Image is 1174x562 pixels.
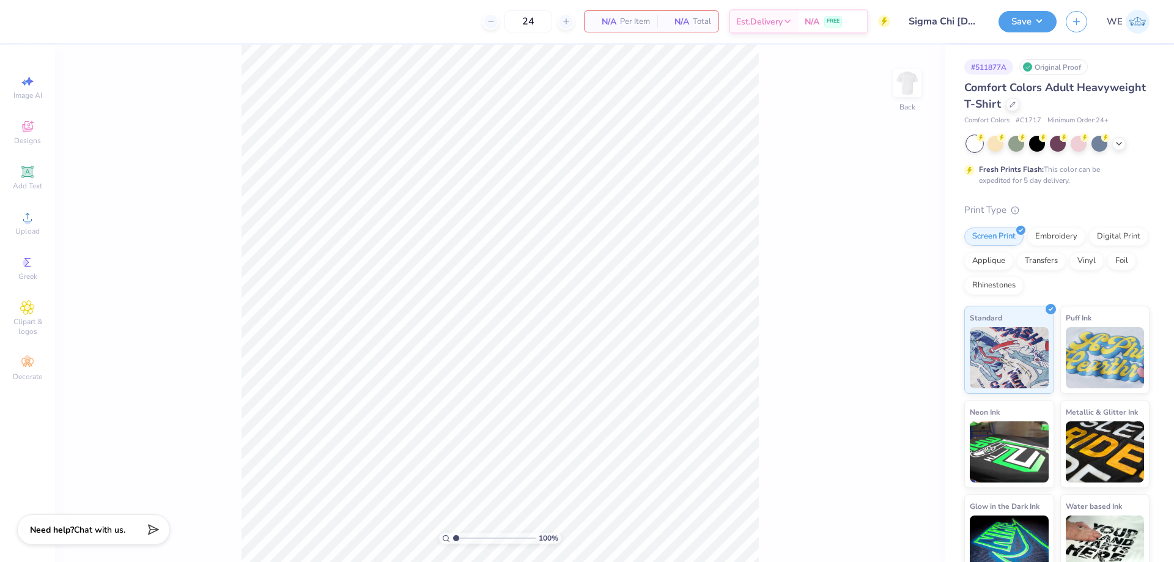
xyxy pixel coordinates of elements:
img: Metallic & Glitter Ink [1066,421,1145,483]
span: Add Text [13,181,42,191]
span: Clipart & logos [6,317,49,336]
span: Greek [18,272,37,281]
div: Embroidery [1027,227,1085,246]
img: Neon Ink [970,421,1049,483]
div: Original Proof [1019,59,1088,75]
div: Screen Print [964,227,1024,246]
span: Neon Ink [970,405,1000,418]
img: Standard [970,327,1049,388]
div: Rhinestones [964,276,1024,295]
span: Water based Ink [1066,500,1122,512]
div: Applique [964,252,1013,270]
span: Designs [14,136,41,146]
img: Back [895,71,920,95]
img: Werrine Empeynado [1126,10,1150,34]
div: Back [899,102,915,113]
span: N/A [805,15,819,28]
span: Puff Ink [1066,311,1091,324]
span: Total [693,15,711,28]
div: Vinyl [1069,252,1104,270]
div: Transfers [1017,252,1066,270]
button: Save [999,11,1057,32]
span: 100 % [539,533,558,544]
span: Image AI [13,91,42,100]
div: Digital Print [1089,227,1148,246]
span: WE [1107,15,1123,29]
span: # C1717 [1016,116,1041,126]
span: Metallic & Glitter Ink [1066,405,1138,418]
strong: Fresh Prints Flash: [979,165,1044,174]
span: N/A [665,15,689,28]
input: – – [504,10,552,32]
div: Foil [1107,252,1136,270]
span: Upload [15,226,40,236]
span: Comfort Colors [964,116,1010,126]
div: Print Type [964,203,1150,217]
strong: Need help? [30,524,74,536]
span: FREE [827,17,840,26]
span: Per Item [620,15,650,28]
div: This color can be expedited for 5 day delivery. [979,164,1129,186]
input: Untitled Design [899,9,989,34]
span: Est. Delivery [736,15,783,28]
a: WE [1107,10,1150,34]
div: # 511877A [964,59,1013,75]
span: N/A [592,15,616,28]
span: Comfort Colors Adult Heavyweight T-Shirt [964,80,1146,111]
span: Glow in the Dark Ink [970,500,1039,512]
span: Decorate [13,372,42,382]
span: Standard [970,311,1002,324]
span: Chat with us. [74,524,125,536]
img: Puff Ink [1066,327,1145,388]
span: Minimum Order: 24 + [1047,116,1109,126]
